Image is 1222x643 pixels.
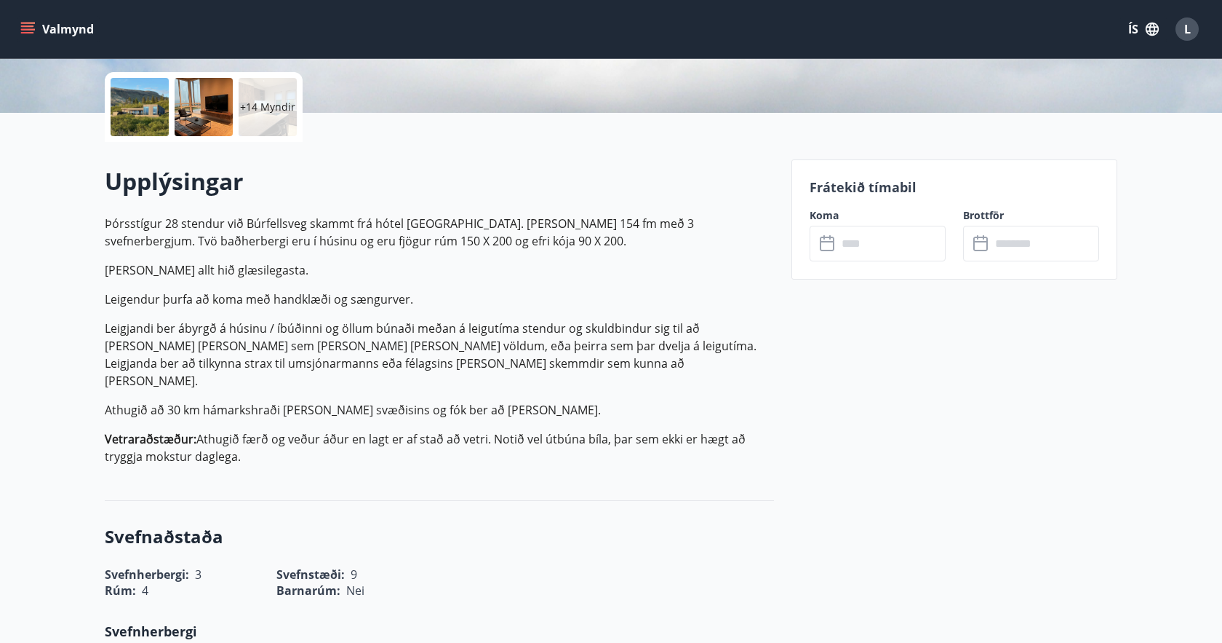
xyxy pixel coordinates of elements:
[142,583,148,599] span: 4
[276,583,340,599] span: Barnarúm :
[105,430,774,465] p: Athugið færð og veður áður en lagt er af stað að vetri. Notið vel útbúna bíla, þar sem ekki er hæ...
[810,178,1099,197] p: Frátekið tímabil
[105,165,774,197] h2: Upplýsingar
[105,261,774,279] p: [PERSON_NAME] allt hið glæsilegasta.
[1170,12,1205,47] button: L
[810,208,946,223] label: Koma
[105,583,136,599] span: Rúm :
[1120,16,1167,42] button: ÍS
[105,401,774,419] p: Athugið að 30 km hámarkshraði [PERSON_NAME] svæðisins og fók ber að [PERSON_NAME].
[963,208,1099,223] label: Brottför
[105,431,196,447] strong: Vetraraðstæður:
[346,583,364,599] span: Nei
[105,622,774,641] p: Svefnherbergi
[17,16,100,42] button: menu
[240,100,295,114] p: +14 Myndir
[105,291,774,308] p: Leigendur þurfa að koma með handklæði og sængurver.
[1184,21,1191,37] span: L
[105,524,774,549] h3: Svefnaðstaða
[105,320,774,390] p: Leigjandi ber ábyrgð á húsinu / íbúðinni og öllum búnaði meðan á leigutíma stendur og skuldbindur...
[105,215,774,250] p: Þórsstígur 28 stendur við Búrfellsveg skammt frá hótel [GEOGRAPHIC_DATA]. [PERSON_NAME] 154 fm me...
